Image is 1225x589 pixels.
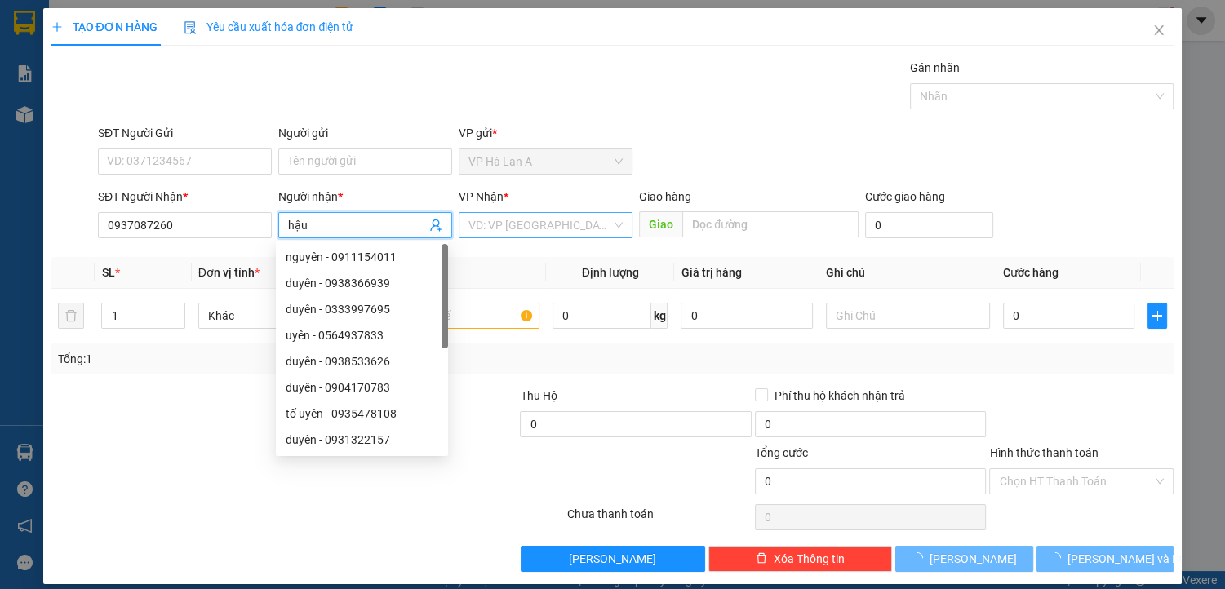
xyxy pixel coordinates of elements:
[1148,309,1166,322] span: plus
[286,300,438,318] div: duyên - 0333997695
[582,266,639,279] span: Định lượng
[276,244,448,270] div: nguyên - 0911154011
[51,21,63,33] span: plus
[826,303,990,329] input: Ghi Chú
[198,266,260,279] span: Đơn vị tính
[819,257,996,289] th: Ghi chú
[468,149,623,174] span: VP Hà Lan A
[276,374,448,401] div: duyên - 0904170783
[276,270,448,296] div: duyên - 0938366939
[910,61,960,74] label: Gán nhãn
[569,550,656,568] span: [PERSON_NAME]
[865,190,945,203] label: Cước giao hàng
[101,266,114,279] span: SL
[774,550,845,568] span: Xóa Thông tin
[286,248,438,266] div: nguyên - 0911154011
[1152,24,1165,37] span: close
[286,431,438,449] div: duyên - 0931322157
[98,124,272,142] div: SĐT Người Gửi
[681,303,813,329] input: 0
[58,350,474,368] div: Tổng: 1
[681,266,741,279] span: Giá trị hàng
[989,446,1098,459] label: Hình thức thanh toán
[639,190,691,203] span: Giao hàng
[755,446,808,459] span: Tổng cước
[912,552,930,564] span: loading
[708,546,893,572] button: deleteXóa Thông tin
[768,387,912,405] span: Phí thu hộ khách nhận trả
[895,546,1032,572] button: [PERSON_NAME]
[756,552,767,565] span: delete
[286,405,438,423] div: tố uyên - 0935478108
[276,322,448,348] div: uyên - 0564937833
[286,352,438,370] div: duyên - 0938533626
[184,21,197,34] img: icon
[930,550,1017,568] span: [PERSON_NAME]
[278,188,452,206] div: Người nhận
[286,274,438,292] div: duyên - 0938366939
[276,348,448,374] div: duyên - 0938533626
[276,296,448,322] div: duyên - 0333997695
[276,427,448,453] div: duyên - 0931322157
[520,389,557,402] span: Thu Hộ
[208,303,353,328] span: Khác
[1036,546,1174,572] button: [PERSON_NAME] và In
[1147,303,1167,329] button: plus
[98,188,272,206] div: SĐT Người Nhận
[51,20,158,33] span: TẠO ĐƠN HÀNG
[566,505,753,534] div: Chưa thanh toán
[276,401,448,427] div: tố uyên - 0935478108
[1067,550,1182,568] span: [PERSON_NAME] và In
[459,190,504,203] span: VP Nhận
[682,211,858,237] input: Dọc đường
[521,546,705,572] button: [PERSON_NAME]
[459,124,632,142] div: VP gửi
[1003,266,1059,279] span: Cước hàng
[639,211,682,237] span: Giao
[286,379,438,396] div: duyên - 0904170783
[375,303,539,329] input: VD: Bàn, Ghế
[58,303,84,329] button: delete
[278,124,452,142] div: Người gửi
[865,212,994,238] input: Cước giao hàng
[1136,8,1182,54] button: Close
[1050,552,1067,564] span: loading
[184,20,354,33] span: Yêu cầu xuất hóa đơn điện tử
[286,326,438,344] div: uyên - 0564937833
[429,219,442,232] span: user-add
[651,303,668,329] span: kg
